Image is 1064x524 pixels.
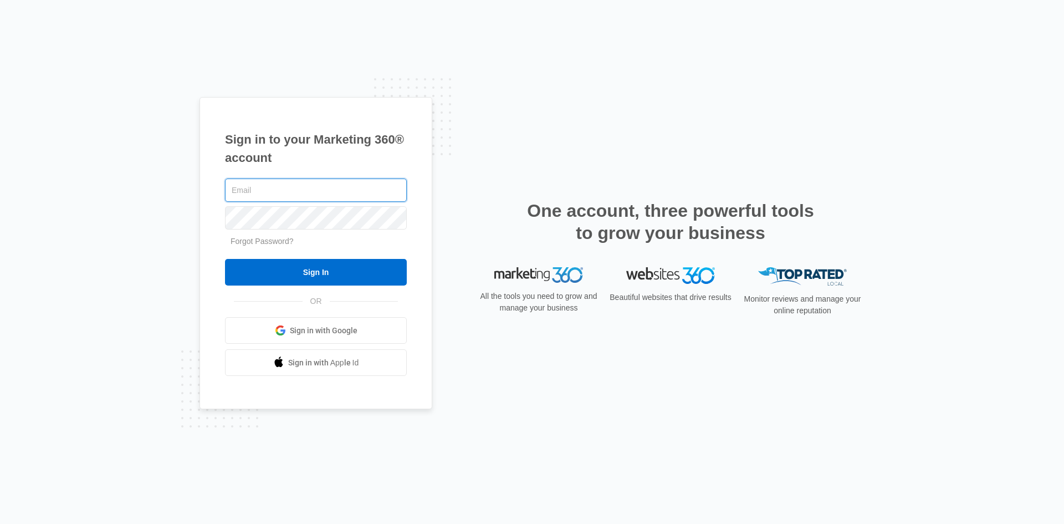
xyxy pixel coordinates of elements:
a: Sign in with Apple Id [225,349,407,376]
a: Forgot Password? [231,237,294,246]
span: Sign in with Google [290,325,357,337]
span: OR [303,296,330,307]
input: Email [225,179,407,202]
p: Beautiful websites that drive results [608,292,733,303]
img: Top Rated Local [758,267,847,286]
p: All the tools you need to grow and manage your business [477,291,601,314]
h2: One account, three powerful tools to grow your business [524,200,817,244]
input: Sign In [225,259,407,286]
a: Sign in with Google [225,317,407,344]
h1: Sign in to your Marketing 360® account [225,130,407,167]
img: Marketing 360 [494,267,583,283]
img: Websites 360 [626,267,715,283]
p: Monitor reviews and manage your online reputation [740,293,864,317]
span: Sign in with Apple Id [288,357,359,369]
